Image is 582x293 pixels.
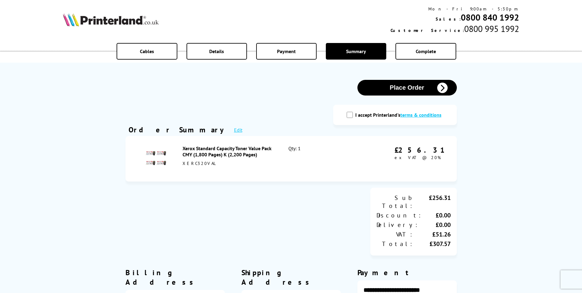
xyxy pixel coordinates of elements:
[436,16,461,22] span: Sales:
[241,268,341,287] div: Shipping Address
[395,155,441,160] span: ex VAT @ 20%
[395,145,448,155] div: £256.31
[400,112,441,118] a: modal_tc
[422,211,451,219] div: £0.00
[183,145,275,158] div: Xerox Standard Capacity Toner Value Pack CMY (1,800 Pages) K (2,200 Pages)
[464,23,519,34] span: 0800 995 1992
[357,80,457,96] button: Place Order
[376,240,414,248] div: Total:
[376,211,422,219] div: Discount:
[140,48,154,54] span: Cables
[414,194,451,210] div: £256.31
[414,240,451,248] div: £307.57
[183,161,275,166] div: XERC320VAL
[63,13,159,26] img: Printerland Logo
[391,6,519,12] div: Mon - Fri 9:00am - 5:30pm
[357,268,457,277] div: Payment
[355,112,445,118] label: I accept Printerland's
[346,48,366,54] span: Summary
[145,147,166,169] img: Xerox Standard Capacity Toner Value Pack CMY (1,800 Pages) K (2,200 Pages)
[129,125,228,135] div: Order Summary
[288,145,352,172] div: Qty: 1
[419,221,451,229] div: £0.00
[376,230,414,238] div: VAT:
[391,28,464,33] span: Customer Service:
[416,48,436,54] span: Complete
[414,230,451,238] div: £51.26
[376,194,414,210] div: Sub Total:
[209,48,224,54] span: Details
[376,221,419,229] div: Delivery:
[277,48,296,54] span: Payment
[461,12,519,23] a: 0800 840 1992
[125,268,225,287] div: Billing Address
[234,127,242,133] a: Edit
